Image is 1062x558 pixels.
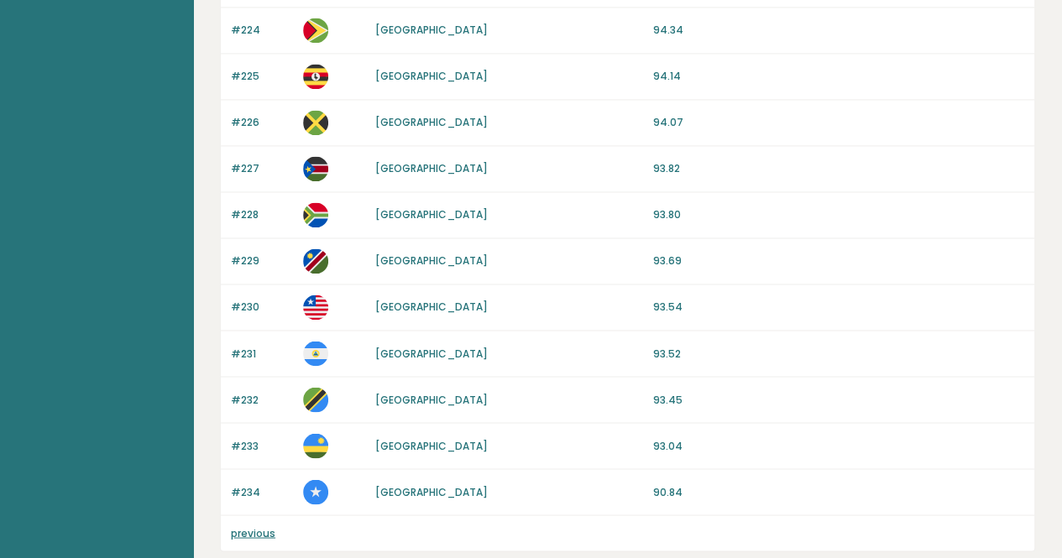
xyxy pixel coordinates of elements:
p: 93.54 [653,300,1024,315]
p: 94.34 [653,23,1024,38]
a: [GEOGRAPHIC_DATA] [374,23,487,37]
p: 93.52 [653,346,1024,361]
p: #232 [231,392,293,407]
img: gy.svg [303,18,328,43]
p: 94.14 [653,69,1024,84]
img: za.svg [303,202,328,227]
p: #229 [231,253,293,269]
p: 94.07 [653,115,1024,130]
a: [GEOGRAPHIC_DATA] [374,161,487,175]
p: #231 [231,346,293,361]
a: [GEOGRAPHIC_DATA] [374,207,487,222]
p: #230 [231,300,293,315]
img: lr.svg [303,295,328,320]
img: jm.svg [303,110,328,135]
p: 93.45 [653,392,1024,407]
p: #225 [231,69,293,84]
a: [GEOGRAPHIC_DATA] [374,69,487,83]
a: [GEOGRAPHIC_DATA] [374,484,487,498]
a: [GEOGRAPHIC_DATA] [374,346,487,360]
p: #227 [231,161,293,176]
img: ug.svg [303,64,328,89]
p: 93.80 [653,207,1024,222]
img: ni.svg [303,341,328,366]
img: ss.svg [303,156,328,181]
a: [GEOGRAPHIC_DATA] [374,253,487,268]
p: 93.04 [653,438,1024,453]
p: #228 [231,207,293,222]
img: rw.svg [303,433,328,458]
a: [GEOGRAPHIC_DATA] [374,438,487,452]
a: previous [231,525,275,540]
a: [GEOGRAPHIC_DATA] [374,300,487,314]
img: na.svg [303,248,328,274]
a: [GEOGRAPHIC_DATA] [374,115,487,129]
p: 93.82 [653,161,1024,176]
img: tz.svg [303,387,328,412]
p: #224 [231,23,293,38]
img: so.svg [303,479,328,504]
p: #234 [231,484,293,499]
p: #226 [231,115,293,130]
p: 93.69 [653,253,1024,269]
a: [GEOGRAPHIC_DATA] [374,392,487,406]
p: 90.84 [653,484,1024,499]
p: #233 [231,438,293,453]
